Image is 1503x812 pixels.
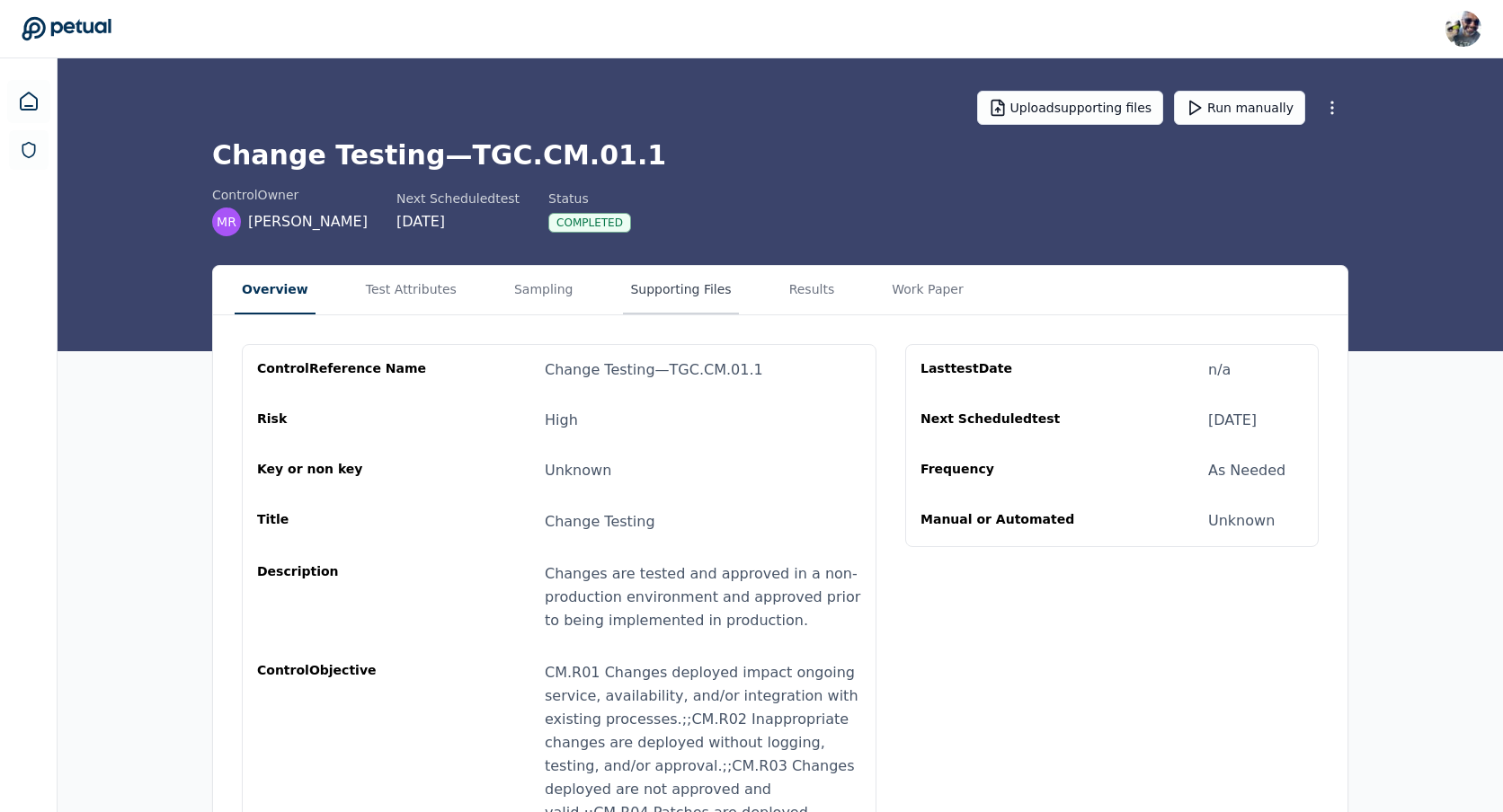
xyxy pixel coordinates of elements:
div: Title [257,510,430,534]
a: Go to Dashboard [22,16,111,41]
div: Next Scheduled test [396,190,520,207]
img: Shekhar Khedekar [1445,11,1481,47]
div: Last test Date [920,359,1093,381]
h1: Change Testing — TGC.CM.01.1 [212,139,1348,172]
div: Change Testing — TGC.CM.01.1 [545,359,763,381]
div: n/a [1208,359,1231,381]
div: Frequency [920,460,1093,481]
button: Sampling [507,266,581,314]
button: Uploadsupporting files [977,91,1164,125]
div: Unknown [545,460,611,481]
div: Changes are tested and approved in a non-production environment and approved prior to being imple... [545,562,861,632]
div: Unknown [1208,510,1275,532]
div: Completed [548,213,631,233]
button: Results [782,266,842,314]
div: Risk [257,410,430,431]
span: Change Testing [545,513,655,530]
div: control Owner [212,186,368,204]
button: Test Attributes [359,266,464,314]
div: High [545,410,578,431]
div: [DATE] [1208,410,1257,431]
span: [PERSON_NAME] [248,211,368,233]
div: control Reference Name [257,359,430,381]
div: Next Scheduled test [920,410,1093,431]
div: As Needed [1208,460,1285,481]
button: More Options [1316,92,1348,124]
div: Status [548,190,631,207]
span: MR [217,213,236,231]
div: Manual or Automated [920,510,1093,532]
div: [DATE] [396,211,520,233]
button: Overview [235,266,316,314]
div: Description [257,562,430,632]
a: SOC 1 Reports [9,130,49,170]
button: Run manually [1174,91,1305,125]
div: Key or non key [257,460,430,481]
button: Supporting Files [623,266,738,314]
button: Work Paper [885,266,971,314]
a: Dashboard [7,80,50,123]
